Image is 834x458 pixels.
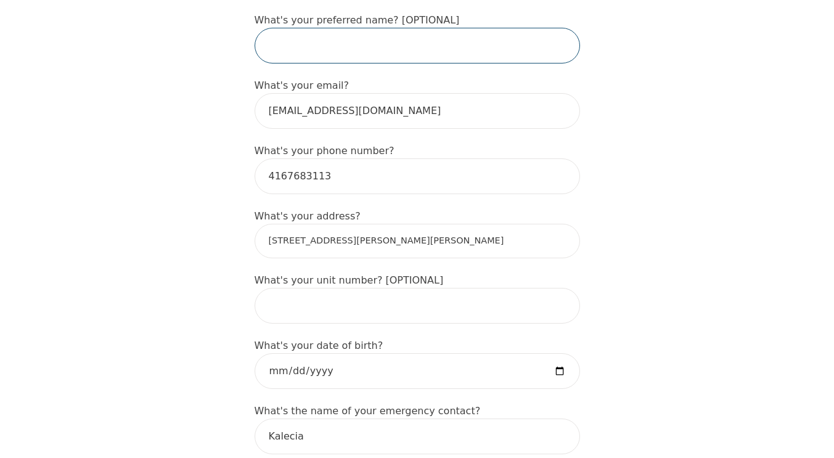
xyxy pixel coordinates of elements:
label: What's your address? [255,210,361,222]
label: What's your preferred name? [OPTIONAL] [255,14,460,26]
label: What's your email? [255,80,350,91]
label: What's your unit number? [OPTIONAL] [255,274,444,286]
label: What's your date of birth? [255,340,383,351]
label: What's your phone number? [255,145,395,157]
label: What's the name of your emergency contact? [255,405,481,417]
input: Date of Birth [255,353,580,389]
